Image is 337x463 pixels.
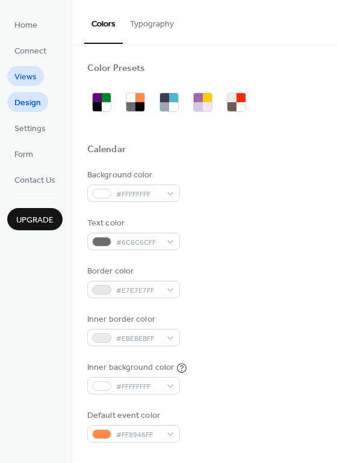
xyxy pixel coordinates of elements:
[116,284,161,297] span: #E7E7E7FF
[7,92,48,112] a: Design
[14,123,46,135] span: Settings
[14,97,41,109] span: Design
[116,236,161,249] span: #6C6C6CFF
[7,40,54,60] a: Connect
[87,144,126,156] div: Calendar
[87,361,174,374] div: Inner background color
[87,265,178,278] div: Border color
[87,63,145,75] div: Color Presets
[87,169,178,182] div: Background color
[14,45,46,58] span: Connect
[87,409,178,422] div: Default event color
[14,71,37,84] span: Views
[87,217,178,230] div: Text color
[7,170,63,189] a: Contact Us
[87,313,178,326] div: Inner border color
[14,149,33,161] span: Form
[7,66,44,86] a: Views
[7,118,53,138] a: Settings
[7,208,63,230] button: Upgrade
[14,19,37,32] span: Home
[116,429,161,441] span: #FF8946FF
[116,381,161,393] span: #FFFFFFFF
[16,214,54,227] span: Upgrade
[7,144,40,164] a: Form
[7,14,45,34] a: Home
[116,188,161,201] span: #FFFFFFFF
[116,333,161,345] span: #EBEBEBFF
[14,174,55,187] span: Contact Us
